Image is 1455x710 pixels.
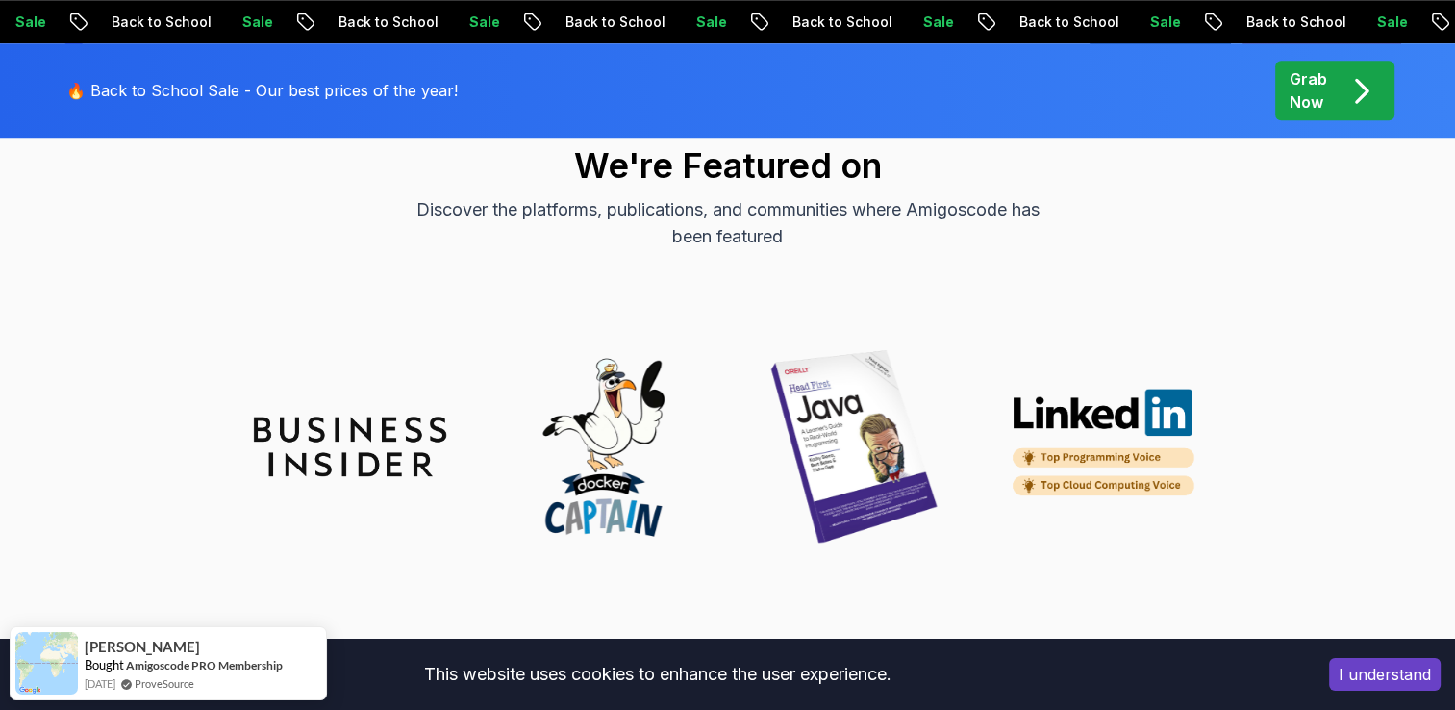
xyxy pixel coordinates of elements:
[85,657,124,672] span: Bought
[758,350,950,543] img: partner_java
[898,13,960,32] p: Sale
[66,79,458,102] p: 🔥 Back to School Sale - Our best prices of the year!
[1290,67,1327,114] p: Grab Now
[540,13,671,32] p: Back to School
[506,350,698,543] img: partner_docker
[15,632,78,695] img: provesource social proof notification image
[1352,13,1414,32] p: Sale
[994,13,1125,32] p: Back to School
[254,417,446,476] img: partner_insider
[671,13,733,32] p: Sale
[1329,658,1441,691] button: Accept cookies
[405,196,1051,250] p: Discover the platforms, publications, and communities where Amigoscode has been featured
[314,13,444,32] p: Back to School
[1221,13,1352,32] p: Back to School
[87,13,217,32] p: Back to School
[767,13,898,32] p: Back to School
[1010,388,1202,506] img: partner_linkedin
[85,639,200,655] span: [PERSON_NAME]
[55,146,1401,185] h2: We're Featured on
[85,675,115,692] span: [DATE]
[444,13,506,32] p: Sale
[1125,13,1187,32] p: Sale
[217,13,279,32] p: Sale
[14,653,1300,696] div: This website uses cookies to enhance the user experience.
[135,675,194,692] a: ProveSource
[126,658,283,672] a: Amigoscode PRO Membership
